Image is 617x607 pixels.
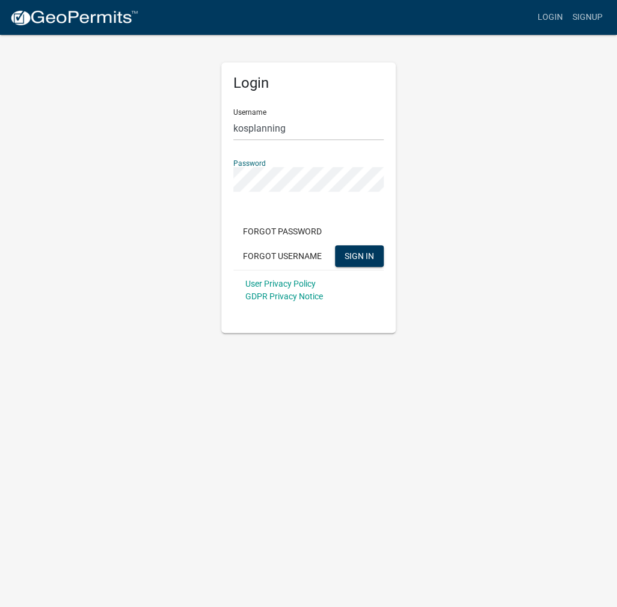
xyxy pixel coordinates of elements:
[233,221,331,242] button: Forgot Password
[345,251,374,260] span: SIGN IN
[533,6,568,29] a: Login
[568,6,607,29] a: Signup
[245,279,316,288] a: User Privacy Policy
[335,245,384,267] button: SIGN IN
[233,245,331,267] button: Forgot Username
[233,75,384,92] h5: Login
[245,291,323,301] a: GDPR Privacy Notice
